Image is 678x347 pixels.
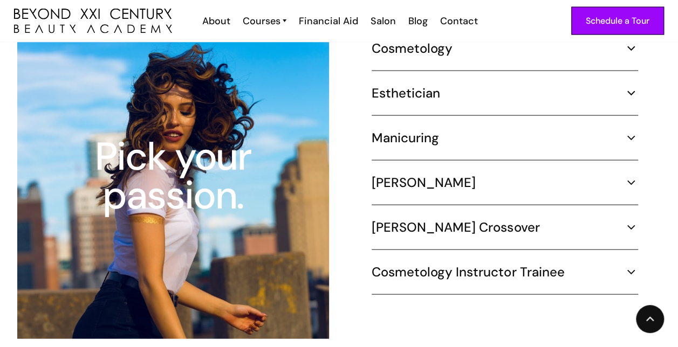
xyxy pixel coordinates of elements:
h5: Esthetician [372,85,440,101]
div: Salon [371,14,396,28]
a: Schedule a Tour [571,7,664,35]
a: Contact [433,14,483,28]
h5: Cosmetology Instructor Trainee [372,264,564,280]
a: Blog [401,14,433,28]
div: About [202,14,230,28]
img: beyond 21st century beauty academy logo [14,9,172,33]
div: Courses [243,14,280,28]
h5: Cosmetology [372,40,453,57]
a: Salon [364,14,401,28]
a: About [195,14,236,28]
a: Financial Aid [292,14,364,28]
h5: [PERSON_NAME] [372,175,476,191]
div: Contact [440,14,478,28]
div: Blog [408,14,428,28]
div: Financial Aid [299,14,358,28]
a: Courses [243,14,286,28]
div: Schedule a Tour [586,14,649,28]
a: home [14,9,172,33]
div: Pick your passion. [14,137,332,215]
h5: Manicuring [372,130,439,146]
h5: [PERSON_NAME] Crossover [372,219,539,235]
